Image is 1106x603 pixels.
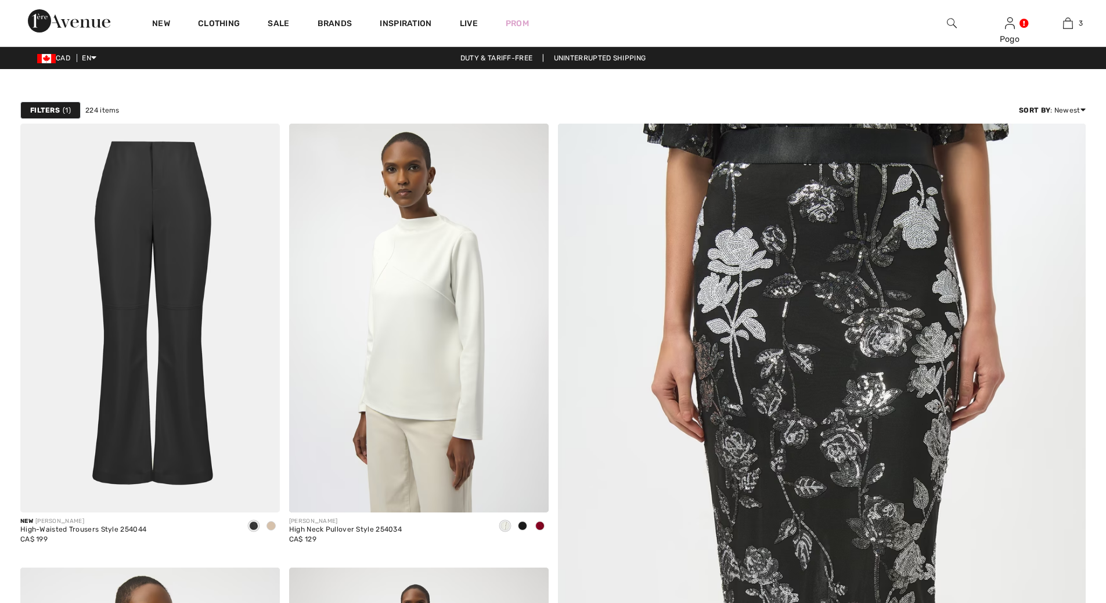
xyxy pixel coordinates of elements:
[1079,18,1083,28] span: 3
[380,19,431,31] span: Inspiration
[1019,105,1086,115] div: : Newest
[20,124,280,512] img: High-Waisted Trousers Style 254044. Black
[30,105,60,115] strong: Filters
[20,517,146,526] div: [PERSON_NAME]
[1032,516,1094,545] iframe: Opens a widget where you can chat to one of our agents
[531,517,549,536] div: Deep cherry
[37,54,56,63] img: Canadian Dollar
[1005,16,1015,30] img: My Info
[20,526,146,534] div: High-Waisted Trousers Style 254044
[262,517,280,536] div: Fawn
[506,17,529,30] a: Prom
[245,517,262,536] div: Black
[318,19,352,31] a: Brands
[20,518,33,525] span: New
[289,124,549,512] img: High Neck Pullover Style 254034. Black
[1063,16,1073,30] img: My Bag
[20,535,48,543] span: CA$ 199
[85,105,120,115] span: 224 items
[460,17,478,30] a: Live
[947,16,957,30] img: search the website
[1039,16,1096,30] a: 3
[28,9,110,33] img: 1ère Avenue
[1019,106,1050,114] strong: Sort By
[981,33,1038,45] div: Pogo
[152,19,170,31] a: New
[63,105,71,115] span: 1
[82,54,96,62] span: EN
[289,517,402,526] div: [PERSON_NAME]
[37,54,75,62] span: CAD
[198,19,240,31] a: Clothing
[289,526,402,534] div: High Neck Pullover Style 254034
[496,517,514,536] div: Off White
[268,19,289,31] a: Sale
[1005,17,1015,28] a: Sign In
[514,517,531,536] div: Black
[289,535,316,543] span: CA$ 129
